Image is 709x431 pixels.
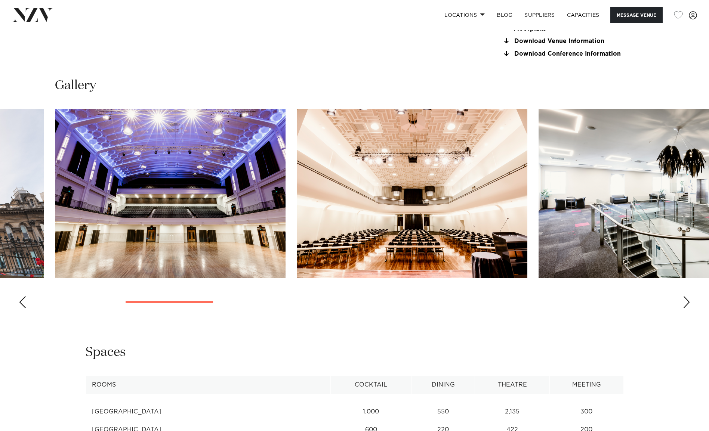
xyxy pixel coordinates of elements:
[549,376,623,394] th: Meeting
[86,403,331,421] td: [GEOGRAPHIC_DATA]
[491,7,518,23] a: BLOG
[86,344,126,361] h2: Spaces
[518,7,561,23] a: SUPPLIERS
[561,7,605,23] a: Capacities
[475,403,549,421] td: 2,135
[331,403,411,421] td: 1,000
[475,376,549,394] th: Theatre
[502,38,624,44] a: Download Venue Information
[610,7,663,23] button: Message Venue
[549,403,623,421] td: 300
[411,376,475,394] th: Dining
[12,8,53,22] img: nzv-logo.png
[331,376,411,394] th: Cocktail
[55,77,96,94] h2: Gallery
[86,376,331,394] th: Rooms
[55,109,286,278] swiper-slide: 3 / 17
[411,403,475,421] td: 550
[502,50,624,57] a: Download Conference Information
[438,7,491,23] a: Locations
[297,109,527,278] swiper-slide: 4 / 17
